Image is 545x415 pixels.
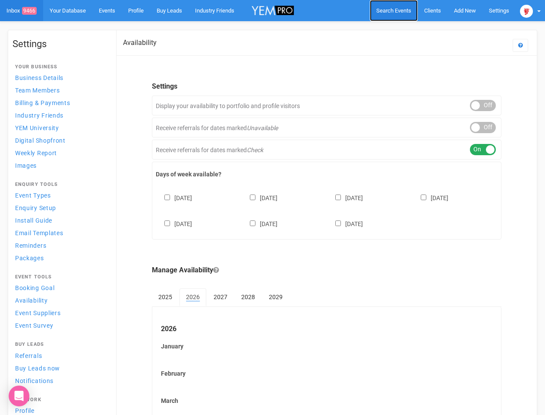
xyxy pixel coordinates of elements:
label: January [161,342,492,351]
a: Weekly Report [13,147,107,159]
input: [DATE] [421,195,426,200]
label: Days of week available? [156,170,498,179]
span: Event Survey [15,322,53,329]
a: Buy Leads now [13,362,107,374]
a: Availability [13,294,107,306]
label: [DATE] [327,219,363,228]
a: Event Survey [13,319,107,331]
a: Team Members [13,84,107,96]
a: Billing & Payments [13,97,107,109]
label: [DATE] [412,193,448,202]
a: Images [13,160,107,171]
span: Packages [15,255,44,262]
span: Weekly Report [15,150,57,156]
span: Reminders [15,242,46,249]
span: Event Types [15,192,51,199]
input: [DATE] [250,195,255,200]
div: Receive referrals for dates marked [152,118,501,137]
span: Billing & Payments [15,99,70,106]
a: Notifications [13,375,107,386]
a: 2028 [235,288,261,306]
span: Availability [15,297,47,304]
span: YEM University [15,124,59,131]
span: Email Templates [15,230,63,236]
h4: Buy Leads [15,342,105,347]
span: Business Details [15,74,63,81]
em: Check [247,147,263,153]
a: 2026 [180,288,206,306]
span: Notifications [15,377,54,384]
span: Enquiry Setup [15,204,56,211]
a: YEM University [13,122,107,134]
a: Referrals [13,350,107,361]
a: Industry Friends [13,109,107,121]
label: [DATE] [241,193,277,202]
a: Event Types [13,189,107,201]
input: [DATE] [164,195,170,200]
div: Display your availability to portfolio and profile visitors [152,96,501,115]
a: Digital Shopfront [13,134,107,146]
a: Reminders [13,239,107,251]
label: [DATE] [156,193,192,202]
h4: Event Tools [15,275,105,280]
a: Enquiry Setup [13,202,107,214]
h1: Settings [13,39,107,49]
a: Event Suppliers [13,307,107,319]
span: Team Members [15,87,60,94]
span: Booking Goal [15,284,54,291]
h4: Network [15,397,105,402]
span: Add New [454,7,476,14]
label: [DATE] [241,219,277,228]
span: Install Guide [15,217,52,224]
legend: 2026 [161,324,492,334]
h4: Your Business [15,64,105,70]
legend: Manage Availability [152,265,501,275]
span: 9466 [22,7,37,15]
span: Digital Shopfront [15,137,66,144]
input: [DATE] [335,195,341,200]
h4: Enquiry Tools [15,182,105,187]
a: Install Guide [13,214,107,226]
legend: Settings [152,82,501,92]
span: Images [15,162,37,169]
a: Packages [13,252,107,264]
label: February [161,369,492,378]
label: March [161,396,492,405]
span: Search Events [376,7,411,14]
a: Booking Goal [13,282,107,294]
label: [DATE] [156,219,192,228]
span: Event Suppliers [15,310,61,316]
em: Unavailable [247,124,278,131]
label: [DATE] [327,193,363,202]
span: Clients [424,7,441,14]
input: [DATE] [250,220,255,226]
a: 2025 [152,288,179,306]
a: Business Details [13,72,107,83]
input: [DATE] [164,220,170,226]
div: Open Intercom Messenger [9,386,29,406]
input: [DATE] [335,220,341,226]
img: open-uri20250107-2-1pbi2ie [520,5,533,18]
h2: Availability [123,39,157,47]
a: 2027 [207,288,234,306]
a: 2029 [262,288,289,306]
div: Receive referrals for dates marked [152,140,501,160]
a: Email Templates [13,227,107,239]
